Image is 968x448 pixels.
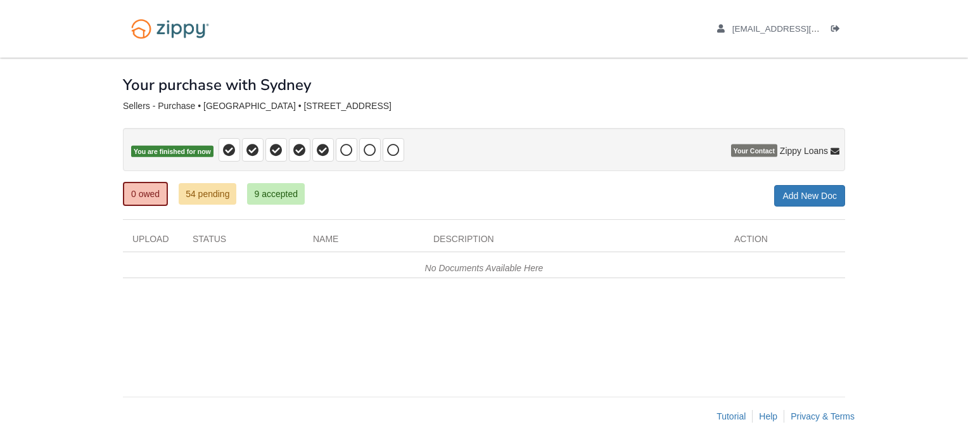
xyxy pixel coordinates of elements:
[247,183,305,205] a: 9 accepted
[716,411,746,421] a: Tutorial
[123,101,845,112] div: Sellers - Purchase • [GEOGRAPHIC_DATA] • [STREET_ADDRESS]
[732,24,877,34] span: sydnjames052023@icloud.com
[183,233,303,252] div: Status
[774,185,845,207] a: Add New Doc
[425,263,544,273] em: No Documents Available Here
[179,183,236,205] a: 54 pending
[123,182,168,206] a: 0 owed
[731,144,777,157] span: Your Contact
[303,233,424,252] div: Name
[131,146,213,158] span: You are finished for now
[717,24,877,37] a: edit profile
[759,411,777,421] a: Help
[123,13,217,45] img: Logo
[123,77,311,93] h1: Your purchase with Sydney
[725,233,845,252] div: Action
[780,144,828,157] span: Zippy Loans
[123,233,183,252] div: Upload
[791,411,855,421] a: Privacy & Terms
[831,24,845,37] a: Log out
[424,233,725,252] div: Description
